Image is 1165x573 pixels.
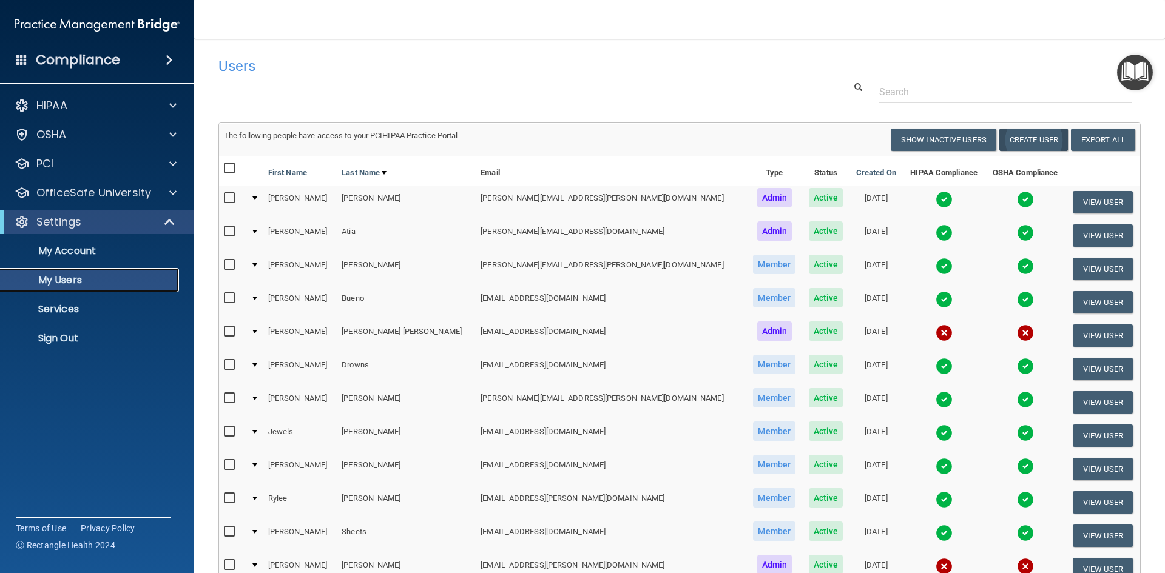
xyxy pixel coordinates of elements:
[476,186,746,219] td: [PERSON_NAME][EMAIL_ADDRESS][PERSON_NAME][DOMAIN_NAME]
[1017,424,1034,441] img: tick.e7d51cea.svg
[337,519,476,552] td: Sheets
[337,452,476,486] td: [PERSON_NAME]
[856,166,896,180] a: Created On
[1073,358,1133,380] button: View User
[1117,55,1153,90] button: Open Resource Center
[849,452,903,486] td: [DATE]
[891,129,996,151] button: Show Inactive Users
[15,215,176,229] a: Settings
[337,419,476,452] td: [PERSON_NAME]
[849,519,903,552] td: [DATE]
[337,319,476,352] td: [PERSON_NAME] [PERSON_NAME]
[955,487,1150,535] iframe: Drift Widget Chat Controller
[879,81,1132,103] input: Search
[81,522,135,534] a: Privacy Policy
[936,491,953,508] img: tick.e7d51cea.svg
[476,219,746,252] td: [PERSON_NAME][EMAIL_ADDRESS][DOMAIN_NAME]
[849,286,903,319] td: [DATE]
[802,156,849,186] th: Status
[337,252,476,286] td: [PERSON_NAME]
[36,156,53,171] p: PCI
[476,386,746,419] td: [PERSON_NAME][EMAIL_ADDRESS][PERSON_NAME][DOMAIN_NAME]
[746,156,802,186] th: Type
[849,352,903,386] td: [DATE]
[263,252,337,286] td: [PERSON_NAME]
[1073,224,1133,247] button: View User
[263,286,337,319] td: [PERSON_NAME]
[1073,424,1133,447] button: View User
[36,127,67,142] p: OSHA
[757,321,792,341] span: Admin
[936,291,953,308] img: tick.e7d51cea.svg
[809,388,843,407] span: Active
[1017,291,1034,308] img: tick.e7d51cea.svg
[903,156,985,186] th: HIPAA Compliance
[757,221,792,241] span: Admin
[753,421,795,441] span: Member
[263,452,337,486] td: [PERSON_NAME]
[8,245,174,257] p: My Account
[337,386,476,419] td: [PERSON_NAME]
[753,388,795,407] span: Member
[849,419,903,452] td: [DATE]
[337,486,476,519] td: [PERSON_NAME]
[753,488,795,508] span: Member
[476,156,746,186] th: Email
[337,186,476,219] td: [PERSON_NAME]
[809,255,843,274] span: Active
[8,303,174,315] p: Services
[809,488,843,508] span: Active
[936,358,953,375] img: tick.e7d51cea.svg
[15,13,180,37] img: PMB logo
[263,419,337,452] td: Jewels
[753,521,795,541] span: Member
[476,452,746,486] td: [EMAIL_ADDRESS][DOMAIN_NAME]
[36,186,151,200] p: OfficeSafe University
[476,486,746,519] td: [EMAIL_ADDRESS][PERSON_NAME][DOMAIN_NAME]
[936,458,953,475] img: tick.e7d51cea.svg
[809,455,843,474] span: Active
[15,127,177,142] a: OSHA
[999,129,1068,151] button: Create User
[218,58,749,74] h4: Users
[849,186,903,219] td: [DATE]
[1017,391,1034,408] img: tick.e7d51cea.svg
[809,221,843,241] span: Active
[224,131,458,140] span: The following people have access to your PCIHIPAA Practice Portal
[753,288,795,307] span: Member
[809,288,843,307] span: Active
[753,455,795,474] span: Member
[849,219,903,252] td: [DATE]
[1017,191,1034,208] img: tick.e7d51cea.svg
[809,521,843,541] span: Active
[809,321,843,341] span: Active
[849,486,903,519] td: [DATE]
[263,486,337,519] td: Rylee
[476,319,746,352] td: [EMAIL_ADDRESS][DOMAIN_NAME]
[936,258,953,275] img: tick.e7d51cea.svg
[753,355,795,374] span: Member
[16,539,115,551] span: Ⓒ Rectangle Health 2024
[936,224,953,241] img: tick.e7d51cea.svg
[753,255,795,274] span: Member
[263,519,337,552] td: [PERSON_NAME]
[268,166,307,180] a: First Name
[809,421,843,441] span: Active
[15,186,177,200] a: OfficeSafe University
[1073,258,1133,280] button: View User
[36,52,120,69] h4: Compliance
[936,424,953,441] img: tick.e7d51cea.svg
[263,186,337,219] td: [PERSON_NAME]
[8,274,174,286] p: My Users
[476,252,746,286] td: [PERSON_NAME][EMAIL_ADDRESS][PERSON_NAME][DOMAIN_NAME]
[1071,129,1135,151] a: Export All
[1017,224,1034,241] img: tick.e7d51cea.svg
[337,286,476,319] td: Bueno
[936,324,953,341] img: cross.ca9f0e7f.svg
[1017,258,1034,275] img: tick.e7d51cea.svg
[809,188,843,207] span: Active
[757,188,792,207] span: Admin
[809,355,843,374] span: Active
[263,386,337,419] td: [PERSON_NAME]
[15,156,177,171] a: PCI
